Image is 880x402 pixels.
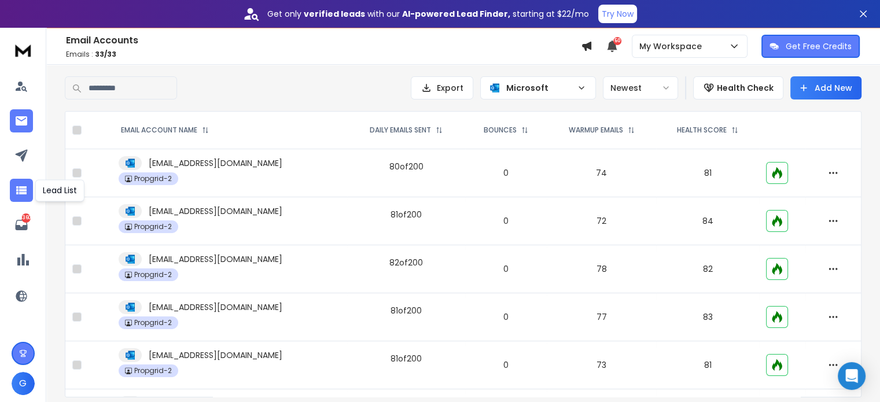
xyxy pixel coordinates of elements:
p: 0 [472,311,540,323]
td: 78 [547,245,656,293]
td: 73 [547,341,656,389]
td: 82 [656,245,759,293]
p: [EMAIL_ADDRESS][DOMAIN_NAME] [149,301,282,313]
p: Health Check [717,82,774,94]
div: 81 of 200 [391,305,422,316]
div: Lead List [35,179,84,201]
p: Propgrid-2 [134,222,172,231]
div: 82 of 200 [389,257,423,268]
strong: AI-powered Lead Finder, [402,8,510,20]
button: Get Free Credits [761,35,860,58]
button: G [12,372,35,395]
p: Microsoft [506,82,572,94]
td: 81 [656,149,759,197]
p: Try Now [602,8,634,20]
div: 80 of 200 [389,161,424,172]
td: 74 [547,149,656,197]
p: Propgrid-2 [134,174,172,183]
p: 1360 [21,213,31,223]
p: [EMAIL_ADDRESS][DOMAIN_NAME] [149,157,282,169]
td: 81 [656,341,759,389]
p: 0 [472,359,540,371]
p: [EMAIL_ADDRESS][DOMAIN_NAME] [149,253,282,265]
p: BOUNCES [484,126,517,135]
td: 83 [656,293,759,341]
button: Health Check [693,76,783,99]
div: 81 of 200 [391,353,422,364]
td: 77 [547,293,656,341]
p: Propgrid-2 [134,366,172,375]
p: Propgrid-2 [134,270,172,279]
p: 0 [472,167,540,179]
td: 72 [547,197,656,245]
p: [EMAIL_ADDRESS][DOMAIN_NAME] [149,205,282,217]
span: 33 / 33 [95,49,116,59]
div: 81 of 200 [391,209,422,220]
button: Newest [603,76,678,99]
strong: verified leads [304,8,365,20]
p: Get Free Credits [786,40,852,52]
p: HEALTH SCORE [677,126,727,135]
button: Add New [790,76,861,99]
p: Emails : [66,50,581,59]
p: [EMAIL_ADDRESS][DOMAIN_NAME] [149,349,282,361]
p: Propgrid-2 [134,318,172,327]
p: WARMUP EMAILS [569,126,623,135]
div: Open Intercom Messenger [838,362,866,390]
p: My Workspace [639,40,706,52]
a: 1360 [10,213,33,237]
p: 0 [472,263,540,275]
td: 84 [656,197,759,245]
p: Get only with our starting at $22/mo [267,8,589,20]
div: EMAIL ACCOUNT NAME [121,126,209,135]
img: logo [12,39,35,61]
button: Export [411,76,473,99]
h1: Email Accounts [66,34,581,47]
p: DAILY EMAILS SENT [370,126,431,135]
span: 50 [613,37,621,45]
button: Try Now [598,5,637,23]
p: 0 [472,215,540,227]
